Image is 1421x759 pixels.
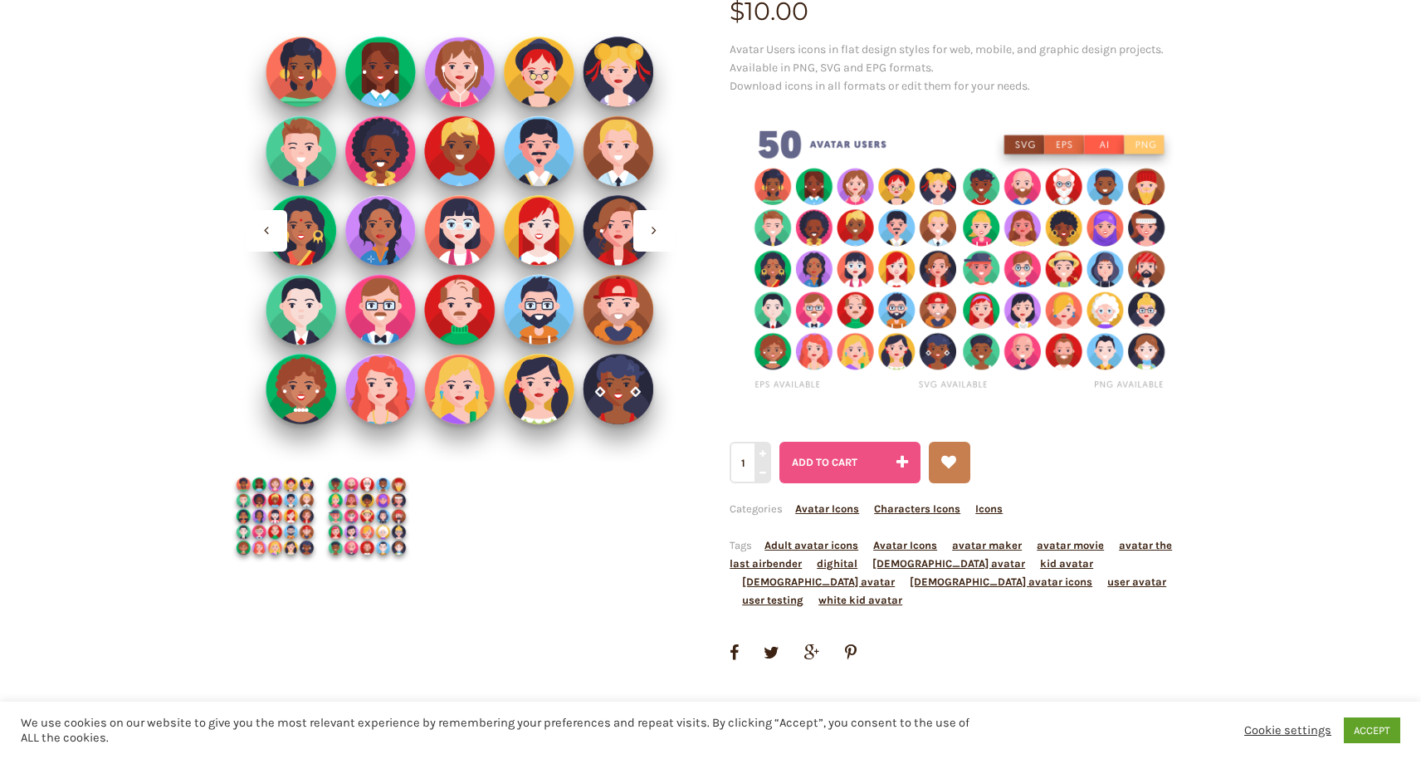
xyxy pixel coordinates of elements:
[764,539,858,551] a: Adult avatar icons
[792,456,857,468] span: Add to cart
[730,442,769,483] input: Qty
[730,107,1192,415] img: Avatar Users icons png/svg/eps
[1040,557,1093,570] a: kid avatar
[730,41,1192,95] p: Avatar Users icons in flat design styles for web, mobile, and graphic design projects. Available ...
[1244,723,1331,738] a: Cookie settings
[730,502,1003,515] span: Categories
[1107,575,1166,588] a: user avatar
[742,594,803,606] a: user testing
[742,575,895,588] a: [DEMOGRAPHIC_DATA] avatar
[321,470,413,562] img: AvatarUsers Icons Cover
[952,539,1022,551] a: avatar maker
[872,557,1025,570] a: [DEMOGRAPHIC_DATA] avatar
[1037,539,1104,551] a: avatar movie
[1344,717,1400,743] a: ACCEPT
[873,539,937,551] a: Avatar Icons
[779,442,920,483] button: Add to cart
[817,557,857,570] a: dighital
[975,502,1003,515] a: Icons
[795,502,859,515] a: Avatar Icons
[730,539,1172,606] span: Tags
[874,502,960,515] a: Characters Icons
[21,716,986,746] div: We use cookies on our website to give you the most relevant experience by remembering your prefer...
[818,594,902,606] a: white kid avatar
[910,575,1092,588] a: [DEMOGRAPHIC_DATA] avatar icons
[229,470,321,562] img: Avatar Users Icons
